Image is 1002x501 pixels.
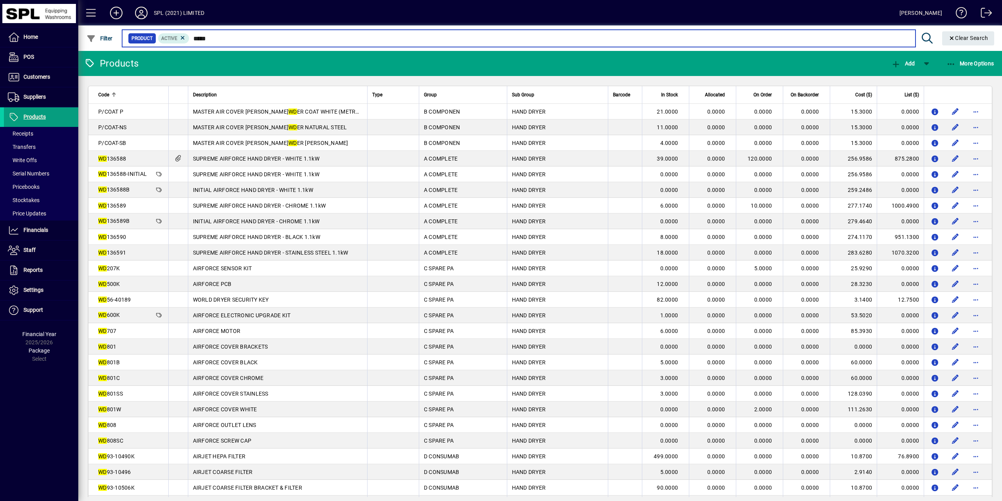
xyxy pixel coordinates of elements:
span: P/COAT-SB [98,140,126,146]
span: AIRFORCE PCB [193,281,232,287]
span: Description [193,90,217,99]
span: 0.0000 [660,218,678,224]
td: 15.3000 [830,104,877,119]
span: 0.0000 [707,203,725,209]
span: 56-40189 [98,297,131,303]
span: 0.0000 [754,281,772,287]
td: 277.1740 [830,198,877,213]
span: Add [891,60,915,67]
button: Edit [949,278,962,290]
span: A COMPLETE [424,218,458,224]
td: 1000.4900 [877,198,924,213]
span: 0.0000 [801,124,819,130]
span: 0.0000 [754,187,772,193]
span: INITIAL AIRFORCE HAND DRYER - CHROME 1.1kW [193,218,320,224]
span: HAND DRYER [512,281,546,287]
span: Clear Search [948,35,988,41]
a: Settings [4,280,78,300]
a: Price Updates [4,207,78,220]
button: Edit [949,231,962,243]
a: Transfers [4,140,78,154]
button: Edit [949,372,962,384]
span: 0.0000 [801,171,819,177]
div: On Backorder [788,90,826,99]
td: 256.9586 [830,166,877,182]
button: Edit [949,434,962,447]
span: AIRFORCE COVER BRACKETS [193,344,268,350]
span: 0.0000 [754,328,772,334]
span: Receipts [8,130,33,137]
span: C SPARE PA [424,281,454,287]
span: List ($) [905,90,919,99]
em: WD [98,281,107,287]
td: 274.1170 [830,229,877,245]
a: Receipts [4,127,78,140]
a: POS [4,47,78,67]
button: Edit [949,340,962,353]
span: B COMPONEN [424,140,460,146]
button: Edit [949,105,962,118]
span: A COMPLETE [424,171,458,177]
span: Price Updates [8,210,46,217]
span: HAND DRYER [512,328,546,334]
span: Staff [23,247,36,253]
span: Filter [87,35,113,42]
span: 6.0000 [660,328,678,334]
span: Reports [23,267,43,273]
td: 0.0000 [877,323,924,339]
span: 0.0000 [754,250,772,256]
span: 0.0000 [660,187,678,193]
em: WD [98,234,107,240]
button: More options [970,387,982,400]
a: Reports [4,260,78,280]
span: SUPREME AIRFORCE HAND DRYER - STAINLESS STEEL 1.1kW [193,250,348,256]
span: Pricebooks [8,184,40,190]
a: Logout [975,2,992,27]
span: B COMPONEN [424,124,460,130]
span: 21.0000 [657,109,678,115]
div: In Stock [647,90,685,99]
span: 11.0000 [657,124,678,130]
em: WD [98,203,107,209]
span: 0.0000 [707,281,725,287]
span: On Order [753,90,772,99]
button: More options [970,184,982,196]
span: Cost ($) [855,90,872,99]
span: Write Offs [8,157,37,163]
span: 8.0000 [660,234,678,240]
span: 0.0000 [707,156,725,162]
button: More options [970,168,982,181]
span: HAND DRYER [512,140,546,146]
td: 12.7500 [877,292,924,307]
span: 5.0000 [754,265,772,271]
button: Edit [949,199,962,212]
button: More options [970,105,982,118]
button: Edit [949,121,962,134]
td: 875.2800 [877,151,924,166]
button: Edit [949,262,962,275]
div: Code [98,90,164,99]
span: P/COAT P [98,109,123,115]
div: SPL (2021) LIMITED [154,7,204,19]
span: 500K [98,281,120,287]
em: WD [98,328,107,334]
span: A COMPLETE [424,234,458,240]
button: More options [970,419,982,431]
td: 0.0000 [877,182,924,198]
div: Barcode [613,90,637,99]
em: WD [98,250,107,256]
em: WD [98,171,107,177]
button: Edit [949,293,962,306]
span: 136588B [98,186,130,193]
span: 0.0000 [707,344,725,350]
button: More options [970,481,982,494]
button: Edit [949,481,962,494]
em: WD [98,312,107,318]
em: WD [98,344,107,350]
span: P/COAT-NS [98,124,126,130]
span: 136590 [98,234,126,240]
span: 0.0000 [707,234,725,240]
button: More options [970,199,982,212]
div: [PERSON_NAME] [899,7,942,19]
span: 0.0000 [801,234,819,240]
